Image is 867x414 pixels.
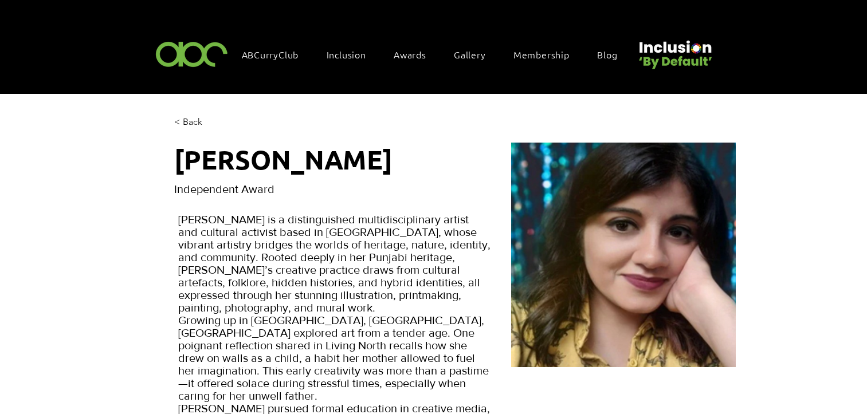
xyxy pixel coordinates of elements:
a: < Back [174,114,219,131]
nav: Site [236,42,635,66]
span: Awards [394,48,426,61]
a: Membership [508,42,587,66]
a: Gallery [448,42,503,66]
span: [PERSON_NAME] [174,143,393,176]
span: Blog [597,48,617,61]
span: Independent Award [174,183,274,195]
img: ABC-Logo-Blank-Background-01-01-2.png [152,37,232,70]
div: Inclusion [321,42,383,66]
span: ABCurryClub [242,48,299,61]
div: Awards [388,42,444,66]
span: Gallery [454,48,486,61]
span: < Back [174,116,202,128]
a: ABCurryClub [236,42,316,66]
a: Blog [591,42,634,66]
span: Membership [513,48,570,61]
span: Inclusion [327,48,366,61]
img: Untitled design (22).png [635,31,714,70]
